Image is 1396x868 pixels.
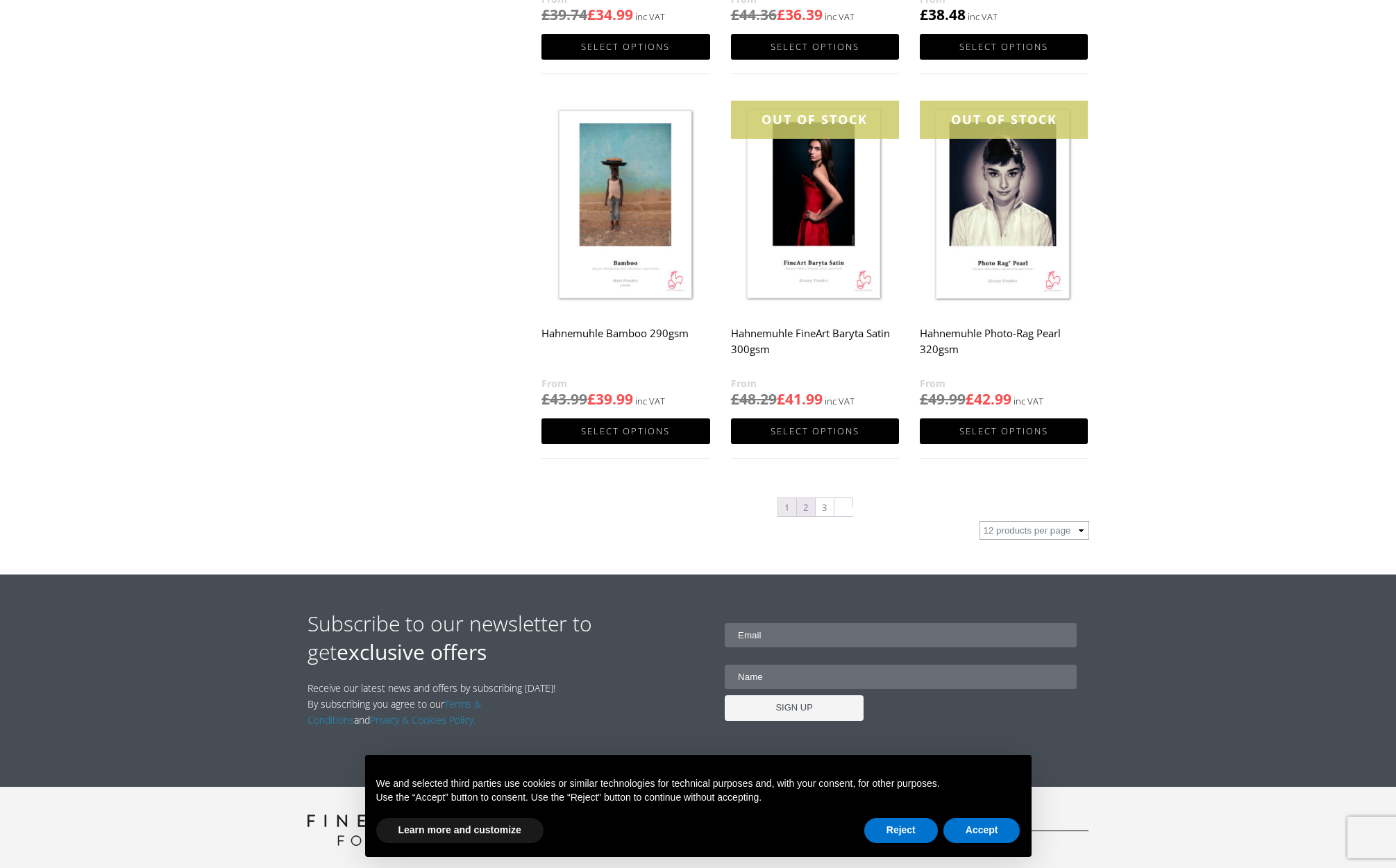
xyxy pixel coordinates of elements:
[731,418,899,444] a: Select options for “Hahnemuhle FineArt Baryta Satin 300gsm”
[777,389,785,409] span: £
[308,680,563,728] p: Receive our latest news and offers by subscribing [DATE]! By subscribing you agree to our and
[920,34,1088,60] a: Select options for “Hahnemuhle Albrecht Durer 210gsm”
[731,389,777,409] bdi: 48.29
[541,101,709,311] img: Hahnemuhle Bamboo 290gsm
[816,498,834,516] a: Page 3
[920,389,966,409] bdi: 49.99
[541,34,709,60] a: Select options for “Hahnemuhle William Turner 190gsm”
[376,791,1020,805] p: Use the “Accept” button to consent. Use the “Reject” button to continue without accepting.
[541,389,587,409] bdi: 43.99
[354,744,1043,868] div: Notice
[777,5,823,24] bdi: 36.39
[587,5,596,24] span: £
[731,5,739,24] span: £
[587,5,633,24] bdi: 34.99
[337,638,487,666] strong: exclusive offers
[376,818,544,843] button: Learn more and customize
[587,389,633,409] bdi: 39.99
[920,5,966,24] bdi: 38.48
[920,101,1088,311] img: Hahnemuhle Photo-Rag Pearl 320gsm
[731,101,899,139] div: OUT OF STOCK
[541,389,550,409] span: £
[376,777,1020,791] p: We and selected third parties use cookies or similar technologies for technical purposes and, wit...
[308,609,698,666] h2: Subscribe to our newsletter to get
[797,498,815,516] a: Page 2
[731,101,899,409] a: OUT OF STOCK Hahnemuhle FineArt Baryta Satin 300gsm £48.29£41.99
[943,818,1020,843] button: Accept
[370,713,476,726] a: Privacy & Cookies Policy.
[777,5,785,24] span: £
[864,818,938,843] button: Reject
[966,389,974,409] span: £
[731,5,777,24] bdi: 44.36
[920,5,928,24] span: £
[920,389,928,409] span: £
[541,5,550,24] span: £
[587,389,596,409] span: £
[731,101,899,311] img: Hahnemuhle FineArt Baryta Satin 300gsm
[541,101,709,409] a: Hahnemuhle Bamboo 290gsm £43.99£39.99
[966,389,1011,409] bdi: 42.99
[731,320,899,375] h2: Hahnemuhle FineArt Baryta Satin 300gsm
[308,815,421,846] img: logo-grey.svg
[541,5,587,24] bdi: 39.74
[725,623,1077,647] input: Email
[725,695,864,721] input: SIGN UP
[541,320,709,375] h2: Hahnemuhle Bamboo 290gsm
[920,320,1088,375] h2: Hahnemuhle Photo-Rag Pearl 320gsm
[541,497,1088,521] nav: Product Pagination
[920,101,1088,409] a: OUT OF STOCK Hahnemuhle Photo-Rag Pearl 320gsm £49.99£42.99
[920,418,1088,444] a: Select options for “Hahnemuhle Photo-Rag Pearl 320gsm”
[920,101,1088,139] div: OUT OF STOCK
[725,665,1077,689] input: Name
[731,389,739,409] span: £
[778,498,796,516] span: Page 1
[777,389,823,409] bdi: 41.99
[541,418,709,444] a: Select options for “Hahnemuhle Bamboo 290gsm”
[731,34,899,60] a: Select options for “Hahnemuhle German Etching 310gsm”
